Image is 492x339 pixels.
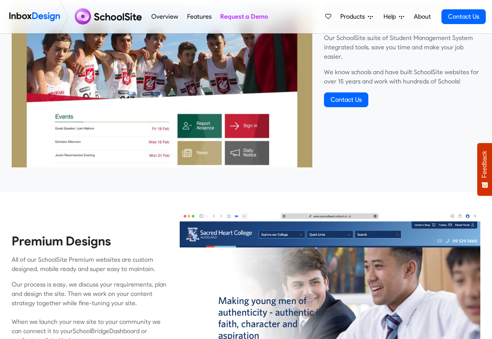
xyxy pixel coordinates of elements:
[477,143,492,196] button: Feedback - Show survey
[218,9,270,24] a: Request a Demo
[12,255,168,274] p: All of our SchoolSite Premium websites are custom designed, mobile ready and super easy to maintain.
[324,68,480,86] p: We know schools and have built SchoolSite websites for over 15 years and work with hundreds of Sc...
[324,33,480,61] p: Our SchoolSite suite of Student Management System integrated tools, save you time and make your j...
[383,12,399,21] span: Help
[12,233,168,249] heading: Premium Designs
[481,151,488,178] span: Feedback
[441,9,486,24] a: Contact Us
[149,9,180,24] a: Overview
[340,12,368,21] span: Products
[73,327,109,335] a: SchoolBridge
[185,9,214,24] a: Features
[380,9,407,24] a: Help
[411,9,433,24] a: About
[337,9,376,24] a: Products
[324,92,368,107] a: Contact Us
[72,7,147,26] img: schoolsite logo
